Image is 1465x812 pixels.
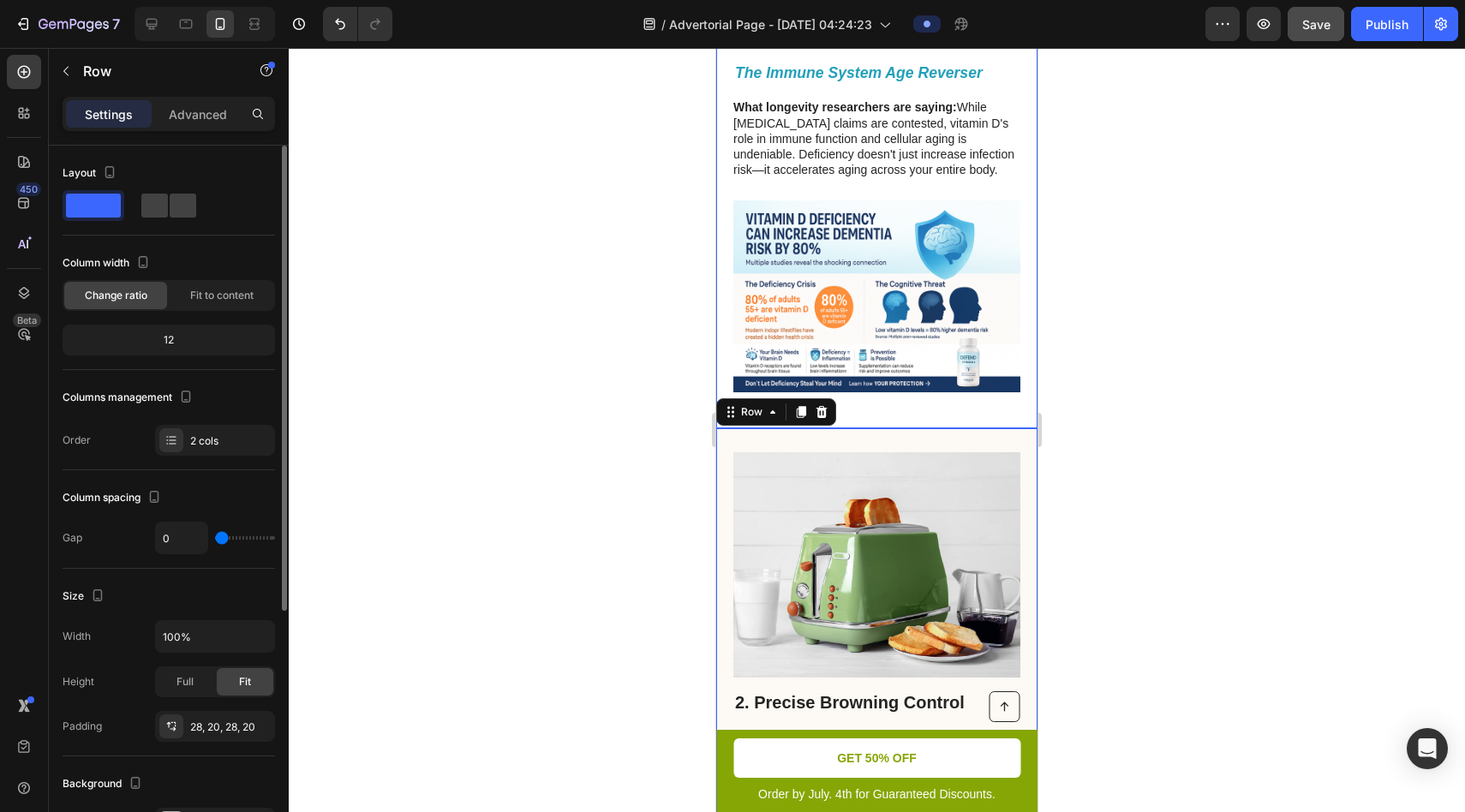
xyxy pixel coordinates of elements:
div: 28, 20, 28, 20 [190,719,271,735]
div: 450 [16,182,41,196]
p: Row [83,61,229,81]
div: Size [63,585,108,608]
span: Fit to content [190,288,254,303]
div: Order [63,433,91,448]
span: Save [1302,17,1330,32]
input: Auto [156,621,274,652]
div: Gap [63,530,82,546]
iframe: Design area [716,48,1037,812]
button: 7 [7,7,128,41]
span: / [661,15,666,33]
div: 12 [66,328,272,352]
div: Undo/Redo [323,7,392,41]
div: Publish [1366,15,1408,33]
div: Column spacing [63,487,164,510]
input: Auto [156,522,207,553]
button: Save [1288,7,1344,41]
div: Column width [63,252,153,275]
div: Open Intercom Messenger [1407,728,1448,769]
div: Columns management [63,386,196,409]
div: Background [63,773,146,796]
div: Width [63,629,91,644]
div: Layout [63,162,120,185]
span: Full [176,674,194,690]
button: Publish [1351,7,1423,41]
div: Height [63,674,94,690]
p: Settings [85,105,133,123]
span: Advertorial Page - [DATE] 04:24:23 [669,15,872,33]
p: 7 [112,14,120,34]
div: Beta [13,313,41,327]
span: Fit [239,674,251,690]
span: Change ratio [85,288,147,303]
p: Advanced [169,105,227,123]
div: 2 cols [190,433,271,449]
div: Padding [63,719,102,734]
